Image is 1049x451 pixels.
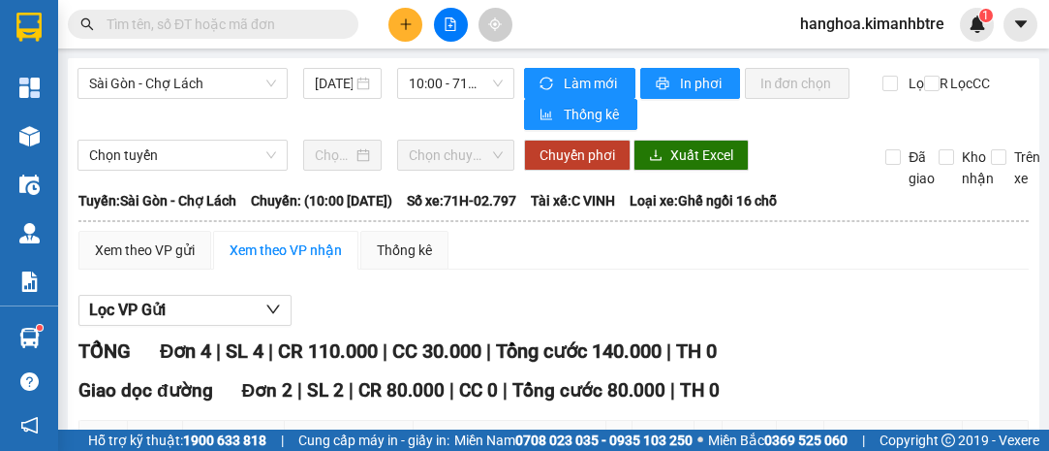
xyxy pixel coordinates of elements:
button: Chuyển phơi [524,140,631,171]
span: Đã giao [901,146,942,189]
button: file-add [434,8,468,42]
span: | [862,430,865,451]
span: Đơn 4 [160,339,211,363]
strong: 0369 525 060 [764,433,848,448]
span: Miền Bắc [708,430,848,451]
span: | [268,339,273,363]
span: Làm mới [564,73,620,94]
span: | [383,339,387,363]
span: TỔNG [78,339,131,363]
span: Tài xế: C VINH [531,190,615,211]
input: Chọn ngày [315,145,353,166]
span: | [486,339,491,363]
span: | [503,379,508,402]
span: Xuất Excel [670,145,733,166]
span: Chuyến: (10:00 [DATE]) [251,190,392,211]
sup: 1 [979,9,993,22]
span: question-circle [20,372,39,391]
span: down [265,302,281,317]
span: | [666,339,671,363]
span: Miền Nam [454,430,693,451]
span: 10:00 - 71H-02.797 [409,69,502,98]
img: icon-new-feature [969,16,986,33]
span: Chọn chuyến [409,141,502,170]
span: notification [20,416,39,435]
span: bar-chart [540,108,556,123]
img: logo-vxr [16,13,42,42]
span: Loại xe: Ghế ngồi 16 chỗ [630,190,777,211]
span: Trên xe [1006,146,1048,189]
img: dashboard-icon [19,78,40,98]
span: CR 110.000 [278,339,378,363]
span: TH 0 [676,339,717,363]
input: 13/08/2025 [315,73,353,94]
span: 1 [982,9,989,22]
span: copyright [941,434,955,447]
span: file-add [444,17,457,31]
span: CC 30.000 [392,339,481,363]
img: warehouse-icon [19,223,40,243]
span: Đơn 2 [242,379,293,402]
img: warehouse-icon [19,328,40,348]
span: Thống kê [564,104,622,125]
span: | [216,339,221,363]
span: search [80,17,94,31]
button: Lọc VP Gửi [78,295,292,326]
span: Chọn tuyến [89,141,276,170]
span: | [297,379,302,402]
span: SL 4 [226,339,263,363]
input: Tìm tên, số ĐT hoặc mã đơn [107,14,335,35]
span: CC 0 [459,379,498,402]
strong: 0708 023 035 - 0935 103 250 [515,433,693,448]
span: hanghoa.kimanhbtre [785,12,960,36]
span: TH 0 [680,379,720,402]
span: In phơi [680,73,725,94]
sup: 1 [37,325,43,331]
span: plus [399,17,413,31]
div: Thống kê [377,240,432,261]
span: CR 80.000 [358,379,445,402]
span: Số xe: 71H-02.797 [407,190,516,211]
span: download [649,148,663,164]
span: SL 2 [307,379,344,402]
button: bar-chartThống kê [524,99,637,130]
span: | [449,379,454,402]
span: Kho nhận [954,146,1002,189]
span: Cung cấp máy in - giấy in: [298,430,449,451]
b: Tuyến: Sài Gòn - Chợ Lách [78,193,236,209]
span: | [349,379,354,402]
button: caret-down [1003,8,1037,42]
span: Lọc VP Gửi [89,298,166,322]
span: caret-down [1012,16,1030,33]
span: Tổng cước 80.000 [512,379,665,402]
img: warehouse-icon [19,126,40,146]
span: ⚪️ [697,436,703,444]
button: aim [478,8,512,42]
div: Xem theo VP nhận [230,240,342,261]
button: downloadXuất Excel [633,140,749,171]
span: Giao dọc đường [78,379,213,402]
img: solution-icon [19,272,40,292]
span: | [670,379,675,402]
span: Lọc CR [901,73,951,94]
span: Hỗ trợ kỹ thuật: [88,430,266,451]
span: Sài Gòn - Chợ Lách [89,69,276,98]
button: printerIn phơi [640,68,740,99]
button: plus [388,8,422,42]
span: Lọc CC [942,73,993,94]
button: In đơn chọn [745,68,850,99]
button: syncLàm mới [524,68,635,99]
div: Xem theo VP gửi [95,240,195,261]
span: | [281,430,284,451]
img: warehouse-icon [19,175,40,195]
span: Tổng cước 140.000 [496,339,662,363]
span: sync [540,77,556,92]
strong: 1900 633 818 [183,433,266,448]
span: aim [488,17,502,31]
span: printer [656,77,672,92]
